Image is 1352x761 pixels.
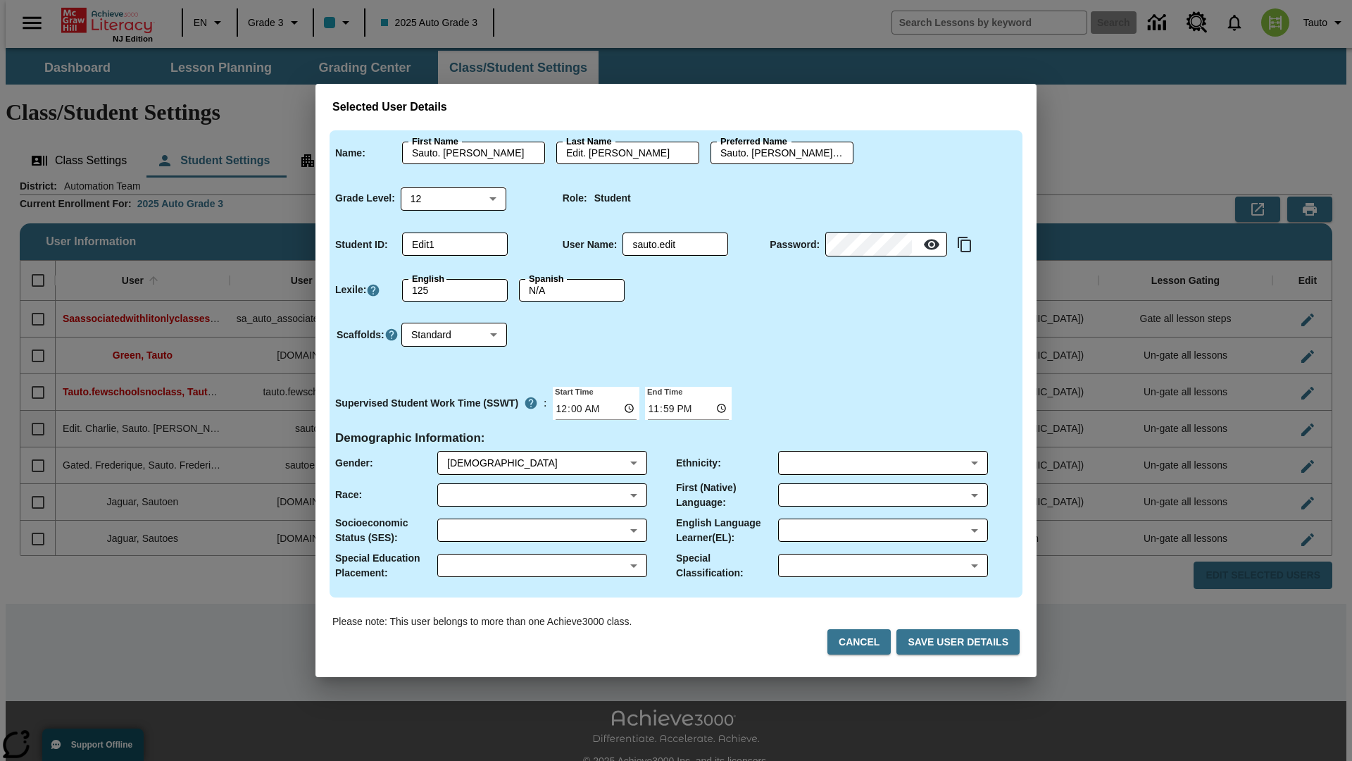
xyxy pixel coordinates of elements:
[953,233,977,256] button: Copy text to clipboard
[676,551,778,581] p: Special Classification :
[896,629,1020,655] button: Save User Details
[401,187,506,210] div: Grade Level
[335,191,395,206] p: Grade Level :
[401,323,507,347] div: Scaffolds
[622,233,728,256] div: User Name
[335,237,388,252] p: Student ID :
[401,323,507,347] div: Standard
[335,488,362,502] p: Race :
[645,385,682,397] label: End Time
[412,135,458,148] label: First Name
[335,456,373,471] p: Gender :
[384,328,399,342] button: Click here to know more about Scaffolds
[594,191,631,206] p: Student
[335,146,365,161] p: Name :
[518,390,544,416] button: Supervised Student Work Time is the timeframe when students can take LevelSet and when lessons ar...
[335,390,547,416] div: :
[335,431,485,446] h4: Demographic Information :
[447,456,625,470] div: Male
[332,101,1020,114] h3: Selected User Details
[335,396,518,411] p: Supervised Student Work Time (SSWT)
[563,191,587,206] p: Role :
[676,516,778,545] p: English Language Learner(EL) :
[335,283,366,297] p: Lexile :
[770,237,820,252] p: Password :
[335,516,437,545] p: Socioeconomic Status (SES) :
[563,237,618,252] p: User Name :
[401,187,506,210] div: 12
[402,233,508,256] div: Student ID
[566,135,611,148] label: Last Name
[825,233,947,256] div: Password
[337,328,384,342] p: Scaffolds :
[720,135,787,148] label: Preferred Name
[335,551,437,581] p: Special Education Placement :
[676,481,778,510] p: First (Native) Language :
[918,230,946,259] button: Reveal Password
[676,456,721,471] p: Ethnicity :
[332,614,632,629] p: Please note: This user belongs to more than one Achieve3000 class.
[529,273,564,285] label: Spanish
[553,385,594,397] label: Start Time
[366,283,380,297] a: Click here to know more about Lexiles, Will open in new tab
[827,629,891,655] button: Cancel
[412,273,444,285] label: English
